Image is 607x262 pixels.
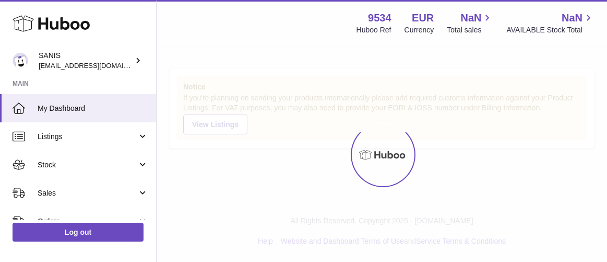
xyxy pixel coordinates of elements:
[460,11,481,25] span: NaN
[39,61,153,70] span: [EMAIL_ADDRESS][DOMAIN_NAME]
[447,11,493,35] a: NaN Total sales
[13,223,144,242] a: Log out
[506,25,594,35] span: AVAILABLE Stock Total
[38,104,148,113] span: My Dashboard
[39,51,133,71] div: SANIS
[356,25,391,35] div: Huboo Ref
[412,11,434,25] strong: EUR
[404,25,434,35] div: Currency
[562,11,582,25] span: NaN
[38,160,137,170] span: Stock
[506,11,594,35] a: NaN AVAILABLE Stock Total
[38,132,137,142] span: Listings
[447,25,493,35] span: Total sales
[368,11,391,25] strong: 9534
[13,53,28,69] img: internalAdmin-9534@internal.huboo.com
[38,188,137,198] span: Sales
[38,217,137,226] span: Orders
